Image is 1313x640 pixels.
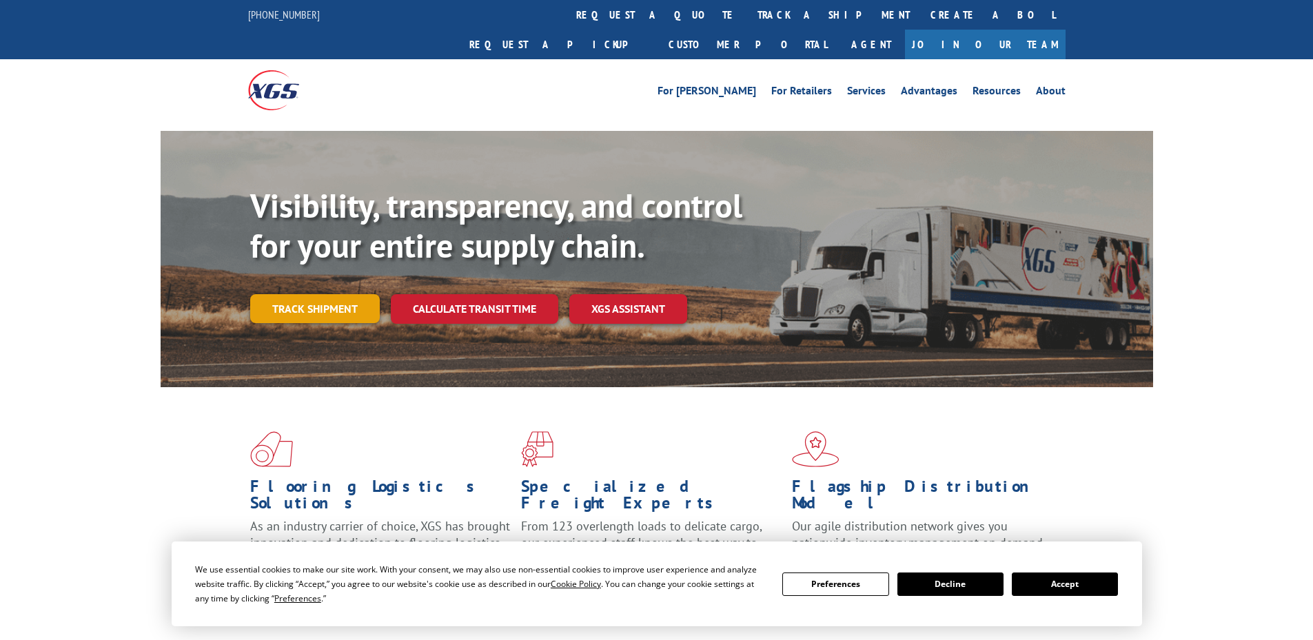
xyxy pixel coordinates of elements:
a: For Retailers [771,85,832,101]
a: [PHONE_NUMBER] [248,8,320,21]
div: Cookie Consent Prompt [172,541,1142,626]
a: Calculate transit time [391,294,558,324]
button: Accept [1012,572,1118,596]
a: About [1036,85,1066,101]
a: Agent [837,30,905,59]
img: xgs-icon-focused-on-flooring-red [521,431,553,467]
h1: Flagship Distribution Model [792,478,1052,518]
a: Track shipment [250,294,380,323]
p: From 123 overlength loads to delicate cargo, our experienced staff knows the best way to move you... [521,518,782,579]
button: Preferences [782,572,888,596]
img: xgs-icon-total-supply-chain-intelligence-red [250,431,293,467]
img: xgs-icon-flagship-distribution-model-red [792,431,839,467]
a: XGS ASSISTANT [569,294,687,324]
span: Our agile distribution network gives you nationwide inventory management on demand. [792,518,1046,550]
span: Cookie Policy [551,578,601,590]
div: We use essential cookies to make our site work. With your consent, we may also use non-essential ... [195,562,766,606]
a: Customer Portal [658,30,837,59]
a: For [PERSON_NAME] [658,85,756,101]
a: Request a pickup [459,30,658,59]
a: Advantages [901,85,957,101]
a: Join Our Team [905,30,1066,59]
h1: Specialized Freight Experts [521,478,782,518]
a: Services [847,85,886,101]
b: Visibility, transparency, and control for your entire supply chain. [250,184,742,267]
button: Decline [897,572,1004,596]
a: Resources [973,85,1021,101]
span: As an industry carrier of choice, XGS has brought innovation and dedication to flooring logistics... [250,518,510,567]
h1: Flooring Logistics Solutions [250,478,511,518]
span: Preferences [274,592,321,604]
